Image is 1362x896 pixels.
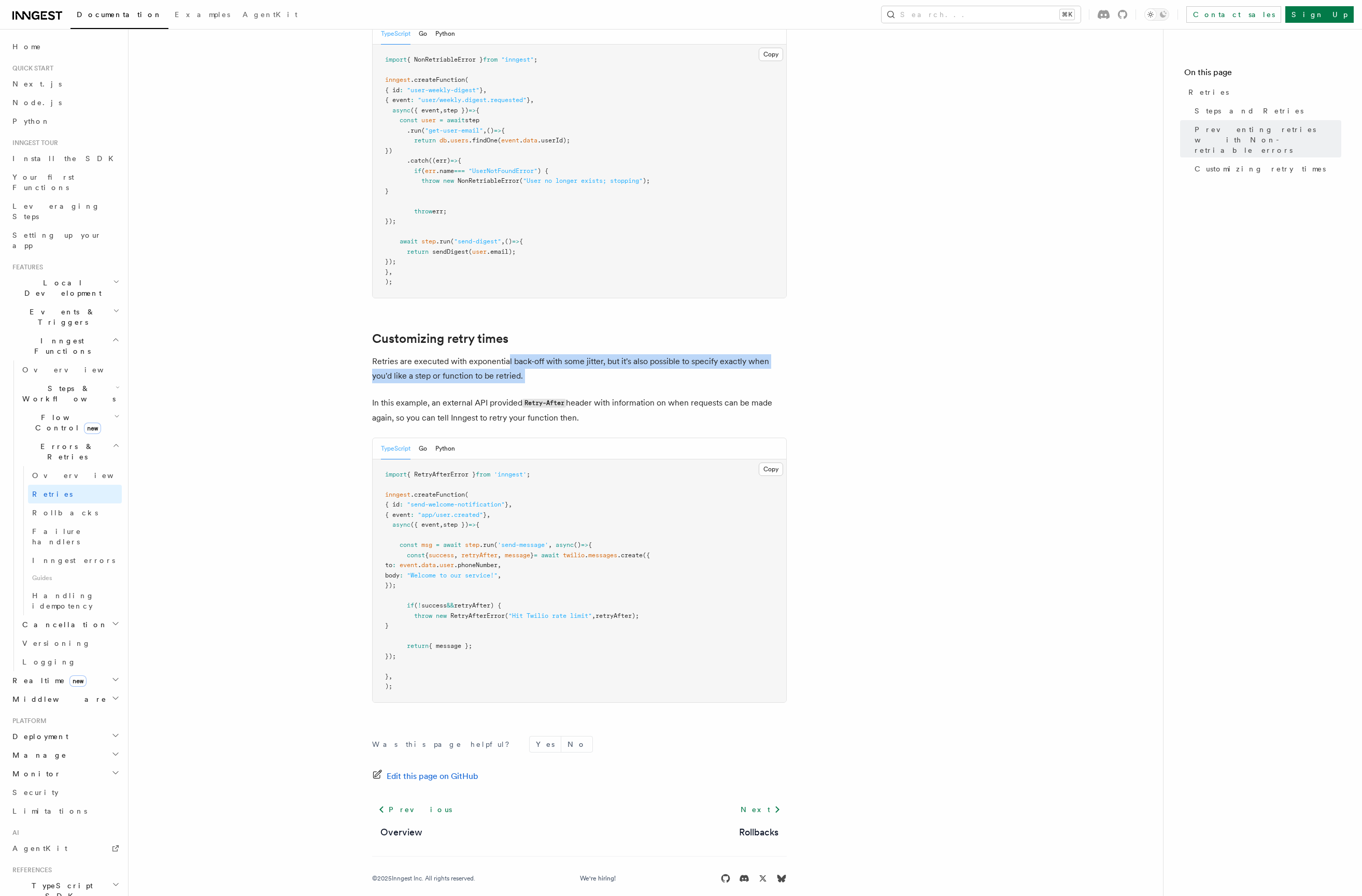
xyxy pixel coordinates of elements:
[1195,106,1303,116] span: Steps and Retries
[1186,6,1281,23] a: Contact sales
[527,96,530,104] span: }
[1060,9,1074,20] kbd: ⌘K
[8,307,113,327] span: Events & Triggers
[28,586,122,615] a: Handling idempotency
[537,137,570,144] span: .userId);
[432,248,469,255] span: sendDigest
[523,137,537,144] span: data
[418,511,483,518] span: "app/user.created"
[439,107,443,114] span: ,
[443,107,469,114] span: step })
[541,552,559,559] span: await
[1190,120,1341,160] a: Preventing retries with Non-retriable errors
[387,769,478,784] span: Edit this page on GitHub
[450,157,458,164] span: =>
[429,552,454,559] span: success
[447,117,465,124] span: await
[508,501,512,508] span: ,
[472,248,487,255] span: user
[385,501,400,508] span: { id
[410,107,439,114] span: ({ event
[18,379,122,408] button: Steps & Workflows
[432,208,447,215] span: err;
[28,466,122,485] a: Overview
[8,727,122,746] button: Deployment
[454,167,465,175] span: ===
[476,521,479,528] span: {
[32,556,115,565] span: Inngest errors
[400,501,403,508] span: :
[385,673,389,680] span: }
[8,769,61,779] span: Monitor
[407,127,421,134] span: .run
[8,731,68,742] span: Deployment
[243,10,297,19] span: AgentKit
[381,438,410,459] button: TypeScript
[458,157,461,164] span: {
[469,248,472,255] span: (
[617,552,643,559] span: .create
[372,800,458,819] a: Previous
[501,137,519,144] span: event
[759,463,783,476] button: Copy
[483,86,487,94] span: ,
[18,360,122,379] a: Overview
[8,149,122,168] a: Install the SDK
[407,572,498,579] span: "Welcome to our service!"
[8,750,67,760] span: Manage
[454,561,498,569] span: .phoneNumber
[8,64,53,73] span: Quick start
[435,23,455,45] button: Python
[389,268,392,276] span: ,
[8,764,122,783] button: Monitor
[372,354,787,383] p: Retries are executed with exponential back-off with some jitter, but it's also possible to specif...
[1144,8,1169,21] button: Toggle dark mode
[435,438,455,459] button: Python
[588,541,592,548] span: {
[372,331,508,346] a: Customizing retry times
[18,653,122,671] a: Logging
[465,541,479,548] span: step
[77,10,162,19] span: Documentation
[447,137,450,144] span: .
[32,591,94,610] span: Handling idempotency
[439,561,454,569] span: user
[447,602,454,609] span: &&
[414,167,421,175] span: if
[8,278,113,298] span: Local Development
[407,602,414,609] span: if
[8,746,122,764] button: Manage
[385,561,392,569] span: to
[418,602,421,609] span: !
[8,331,122,360] button: Inngest Functions
[18,383,116,404] span: Steps & Workflows
[734,800,787,819] a: Next
[483,127,487,134] span: ,
[534,552,537,559] span: =
[8,75,122,93] a: Next.js
[392,521,410,528] span: async
[1190,102,1341,120] a: Steps and Retries
[465,491,469,498] span: (
[439,521,443,528] span: ,
[414,208,432,215] span: throw
[372,739,517,749] p: Was this page helpful?
[1195,164,1326,174] span: Customizing retry times
[421,602,447,609] span: success
[12,173,74,192] span: Your first Functions
[508,612,592,619] span: "Hit Twilio rate limit"
[443,541,461,548] span: await
[410,511,414,518] span: :
[392,107,410,114] span: async
[32,509,98,517] span: Rollbacks
[498,552,501,559] span: ,
[385,86,400,94] span: { id
[70,3,168,29] a: Documentation
[759,48,783,61] button: Copy
[8,717,47,725] span: Platform
[498,561,501,569] span: ,
[410,96,414,104] span: :
[469,521,476,528] span: =>
[585,552,588,559] span: .
[483,56,498,63] span: from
